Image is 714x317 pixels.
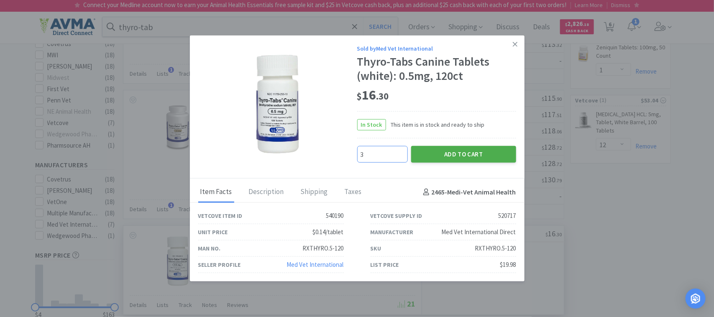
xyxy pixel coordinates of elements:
[376,90,389,102] span: . 30
[198,228,228,237] div: Unit Price
[247,182,286,203] div: Description
[357,86,389,103] span: 16
[198,182,234,203] div: Item Facts
[223,50,332,158] img: 6be0a6476e474c429685f3a666a19f51.jpg
[358,120,386,130] span: In Stock
[442,227,516,237] div: Med Vet International Direct
[357,55,516,83] div: Thyro-Tabs Canine Tablets (white): 0.5mg, 120ct
[420,187,516,198] h4: 2465 - Medi-Vet Animal Health
[343,182,364,203] div: Taxes
[358,146,407,162] input: Qty
[287,261,344,268] a: Med Vet International
[299,182,330,203] div: Shipping
[198,260,241,269] div: Seller Profile
[198,244,221,253] div: Man No.
[686,289,706,309] div: Open Intercom Messenger
[500,260,516,270] div: $19.98
[357,44,516,53] div: Sold by Med Vet International
[499,211,516,221] div: 520717
[371,260,399,269] div: List Price
[326,211,344,221] div: 540190
[411,146,516,163] button: Add to Cart
[313,227,344,237] div: $0.14/tablet
[475,243,516,253] div: RXTHYRO.5-120
[303,243,344,253] div: RXTHYRO.5-120
[371,244,381,253] div: SKU
[198,211,243,220] div: Vetcove Item ID
[357,90,362,102] span: $
[386,120,485,129] span: This item is in stock and ready to ship
[371,211,422,220] div: Vetcove Supply ID
[371,228,414,237] div: Manufacturer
